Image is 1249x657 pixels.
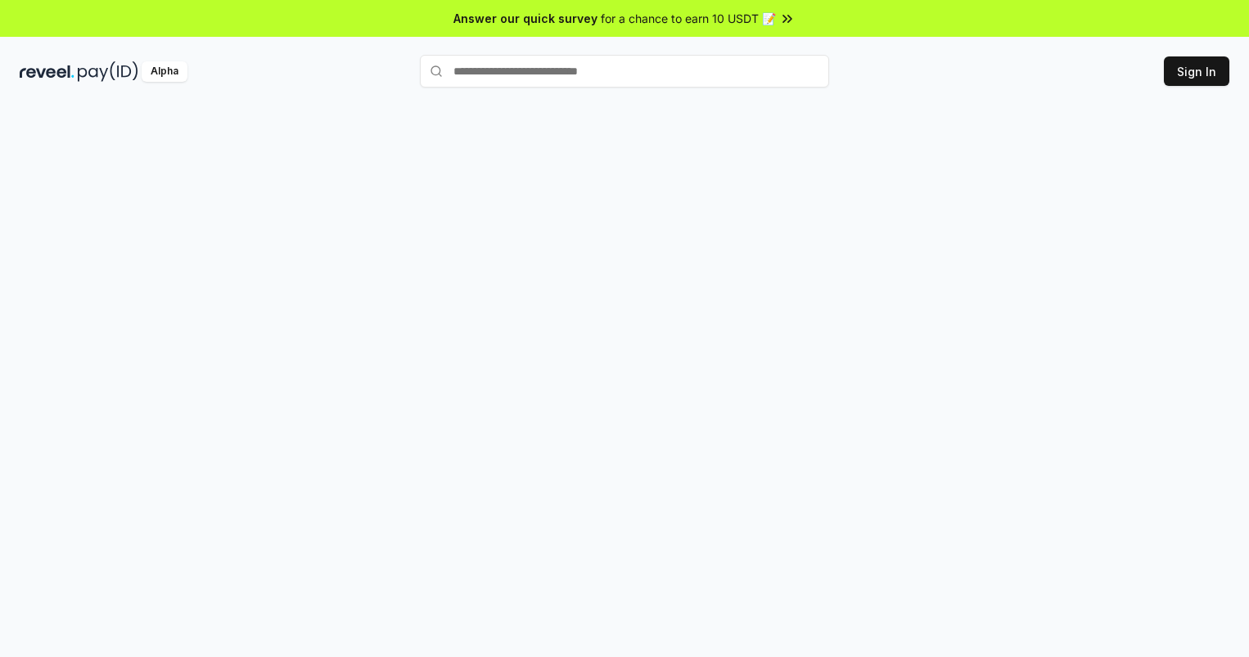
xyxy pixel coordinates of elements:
div: Alpha [142,61,187,82]
button: Sign In [1164,56,1229,86]
img: reveel_dark [20,61,74,82]
span: for a chance to earn 10 USDT 📝 [601,10,776,27]
img: pay_id [78,61,138,82]
span: Answer our quick survey [453,10,597,27]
